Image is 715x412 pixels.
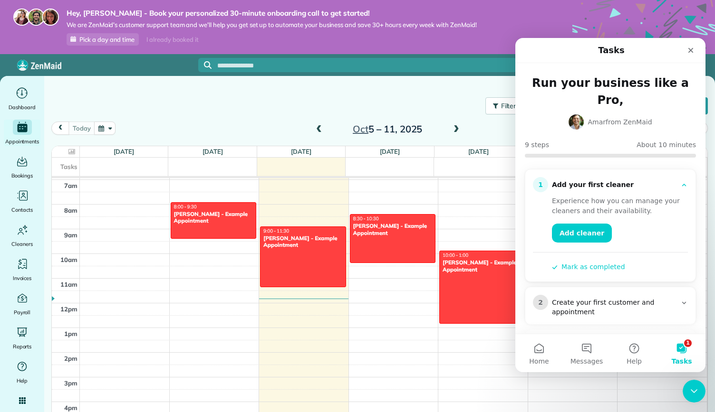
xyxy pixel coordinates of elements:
[14,308,31,317] span: Payroll
[64,206,77,214] span: 8am
[64,182,77,189] span: 7am
[353,215,379,222] span: 8:30 - 10:30
[60,305,77,313] span: 12pm
[64,330,77,337] span: 1pm
[64,404,77,412] span: 4pm
[67,33,139,46] a: Pick a day and time
[4,188,40,215] a: Contacts
[4,290,40,317] a: Payroll
[11,239,33,249] span: Cleaners
[204,61,212,69] svg: Focus search
[42,9,59,26] img: michelle-19f622bdf1676172e81f8f8fba1fb50e276960ebfe0243fe18214015130c80e4.jpg
[13,9,30,26] img: maria-72a9807cf96188c08ef61303f053569d2e2a8a1cde33d635c8a3ac13582a053d.jpg
[203,148,223,155] a: [DATE]
[13,273,32,283] span: Invoices
[141,34,204,46] div: I already booked it
[263,235,343,249] div: [PERSON_NAME] - Example Appointment
[174,204,197,210] span: 8:00 - 9:30
[4,256,40,283] a: Invoices
[485,97,562,114] button: Filters: Default
[468,148,489,155] a: [DATE]
[28,9,45,26] img: jorge-587dff0eeaa6aab1f244e6dc62b8924c3b6ad411094392a53c71c6c4a576187d.jpg
[501,102,521,110] span: Filters:
[11,205,33,215] span: Contacts
[328,124,447,134] h2: 5 – 11, 2025
[67,21,477,29] span: We are ZenMaid’s customer support team and we’ll help you get set up to automate your business an...
[64,379,77,387] span: 3pm
[515,38,705,372] iframe: Intercom live chat
[67,9,477,18] strong: Hey, [PERSON_NAME] - Book your personalized 30-minute onboarding call to get started!
[380,148,400,155] a: [DATE]
[11,171,33,180] span: Bookings
[114,148,134,155] a: [DATE]
[683,380,705,403] iframe: Intercom live chat
[263,228,289,234] span: 9:00 - 11:30
[198,61,212,69] button: Focus search
[60,281,77,288] span: 11am
[4,359,40,385] a: Help
[174,211,254,225] div: [PERSON_NAME] - Example Appointment
[4,222,40,249] a: Cleaners
[60,163,77,170] span: Tasks
[4,85,40,112] a: Dashboard
[443,252,468,258] span: 10:00 - 1:00
[79,36,135,43] span: Pick a day and time
[4,325,40,351] a: Reports
[68,122,95,134] button: today
[60,256,77,263] span: 10am
[17,376,28,385] span: Help
[442,259,522,273] div: [PERSON_NAME] - Example Appointment
[51,122,69,134] button: prev
[64,355,77,362] span: 2pm
[5,137,39,146] span: Appointments
[353,123,368,135] span: Oct
[9,103,36,112] span: Dashboard
[353,223,433,236] div: [PERSON_NAME] - Example Appointment
[64,231,77,239] span: 9am
[4,120,40,146] a: Appointments
[291,148,311,155] a: [DATE]
[4,154,40,180] a: Bookings
[481,97,562,114] a: Filters: Default
[13,342,32,351] span: Reports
